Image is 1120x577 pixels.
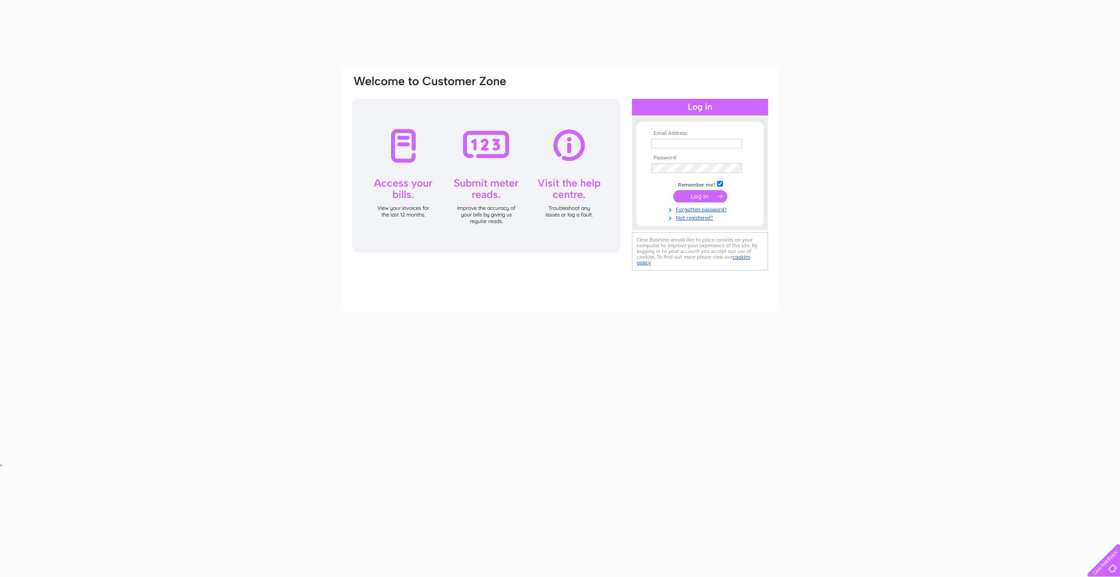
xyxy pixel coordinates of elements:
[673,190,727,202] input: Submit
[651,213,751,221] a: Not registered?
[649,155,751,161] th: Password:
[649,180,751,188] td: Remember me?
[651,205,751,213] a: Forgotten password?
[632,232,768,270] div: Clear Business would like to place cookies on your computer to improve your experience of the sit...
[649,130,751,137] th: Email Address:
[637,254,750,266] a: cookies policy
